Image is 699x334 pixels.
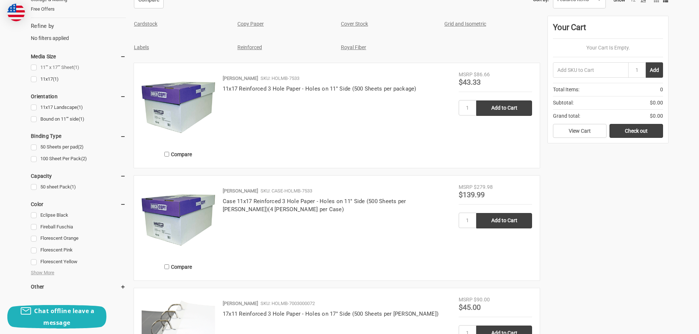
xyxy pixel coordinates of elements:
a: Royal Fiber [341,44,366,50]
span: $90.00 [474,297,490,302]
a: Cardstock [134,21,157,27]
a: 11"" x 17"" Sheet [31,63,126,73]
iframe: Google Customer Reviews [638,314,699,334]
input: Add SKU to Cart [553,62,628,78]
a: Check out [609,124,663,138]
p: Your Cart Is Empty. [553,44,663,52]
a: 50 sheet Pack [31,182,126,192]
div: MSRP [459,183,473,191]
a: 100 Sheet Per Pack [31,154,126,164]
span: Chat offline leave a message [34,307,94,327]
span: $0.00 [650,99,663,107]
img: 11x17 Reinforced 3 Hole Paper - Holes on 11'' Side (500 Sheets per package) [142,71,215,144]
label: Compare [142,148,215,160]
input: Add to Cart [476,100,532,116]
span: $43.33 [459,78,481,87]
span: (1) [53,76,59,82]
p: SKU: HOLMB-7533 [261,75,299,82]
span: $139.99 [459,190,485,199]
span: (1) [77,104,83,110]
button: Add [646,62,663,78]
a: Cover Stock [341,21,368,27]
a: Florescent Pink [31,245,126,255]
h5: Capacity [31,172,126,180]
span: Grand total: [553,112,580,120]
h5: Orientation [31,92,126,101]
button: Chat offline leave a message [7,305,106,329]
span: $0.00 [650,112,663,120]
span: $86.66 [474,71,490,77]
div: Your Cart [553,21,663,39]
label: Compare [142,261,215,273]
span: (1) [70,184,76,190]
a: 11x17 [31,74,126,84]
a: Free Offers [31,4,126,14]
div: No filters applied [31,22,126,42]
a: Copy Paper [237,21,264,27]
a: Florescent Orange [31,234,126,243]
h5: Color [31,200,126,209]
span: Show More [31,269,54,276]
div: MSRP [459,296,473,304]
a: 11x17 Reinforced 3 Hole Paper - Holes on 11'' Side (500 Sheets per package) [223,85,416,92]
h5: Other [31,282,126,291]
span: $45.00 [459,303,481,312]
p: SKU: HOLMB-7003000072 [261,300,315,307]
a: 50 Sheets per pad [31,142,126,152]
a: Florescent Yellow [31,257,126,267]
h5: Binding Type [31,132,126,140]
a: Case 11x17 Reinforced 3 Hole Paper - Holes on 11'' Side (500 Sheets per [PERSON_NAME])(4 [PERSON_... [223,198,406,213]
img: duty and tax information for United States [7,4,25,21]
input: Add to Cart [476,213,532,228]
p: SKU: CASE-HOLMB-7533 [261,187,312,195]
span: $279.98 [474,184,493,190]
p: [PERSON_NAME] [223,300,258,307]
p: [PERSON_NAME] [223,75,258,82]
a: Reinforced [237,44,262,50]
a: Grid and Isometric [444,21,486,27]
input: Compare [164,152,169,157]
h5: Refine by [31,22,126,30]
a: Bound on 11"" side [31,114,126,124]
div: MSRP [459,71,473,78]
span: (1) [79,116,84,122]
span: (2) [81,156,87,161]
a: Labels [134,44,149,50]
a: View Cart [553,124,607,138]
span: (1) [73,65,79,70]
a: 17x11 Reinforced 3 Hole Paper - Holes on 17'' Side (500 Sheets per [PERSON_NAME]) [223,311,438,317]
a: 11x17 Landscape [31,103,126,113]
h5: Media Size [31,52,126,61]
a: Eclipse Black [31,210,126,220]
span: (2) [78,144,84,150]
input: Compare [164,264,169,269]
span: 0 [660,86,663,93]
a: Fireball Fuschia [31,222,126,232]
span: Total Items: [553,86,579,93]
p: [PERSON_NAME] [223,187,258,195]
span: Subtotal: [553,99,574,107]
img: Case 11x17 Reinforced 3 Hole Paper - Holes on 11'' Side (500 Sheets per package)(4 Reams per Case) [142,183,215,257]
